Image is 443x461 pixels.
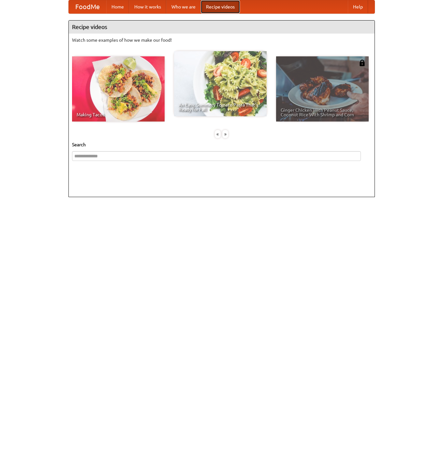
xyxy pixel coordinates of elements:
a: FoodMe [69,0,106,13]
h5: Search [72,141,371,148]
a: Help [348,0,368,13]
div: « [215,130,221,138]
span: Making Tacos [77,112,160,117]
h4: Recipe videos [69,21,375,34]
a: An Easy, Summery Tomato Pasta That's Ready for Fall [174,51,267,116]
div: » [222,130,228,138]
a: Recipe videos [201,0,240,13]
img: 483408.png [359,60,365,66]
a: Home [106,0,129,13]
span: An Easy, Summery Tomato Pasta That's Ready for Fall [179,103,262,112]
p: Watch some examples of how we make our food! [72,37,371,43]
a: Who we are [166,0,201,13]
a: Making Tacos [72,56,165,122]
a: How it works [129,0,166,13]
